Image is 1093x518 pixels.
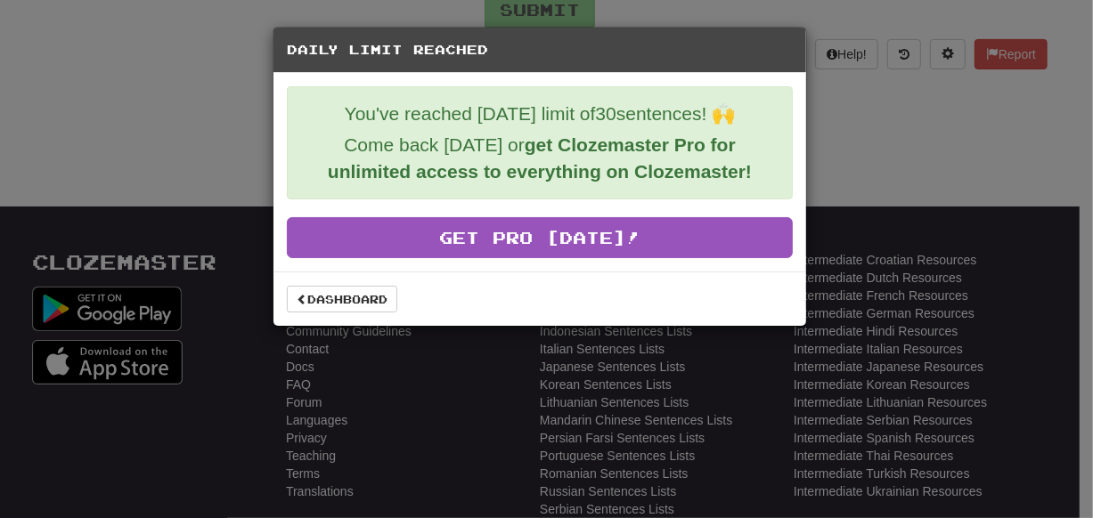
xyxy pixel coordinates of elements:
[287,286,397,312] a: Dashboard
[328,134,752,182] strong: get Clozemaster Pro for unlimited access to everything on Clozemaster!
[301,132,779,185] p: Come back [DATE] or
[301,101,779,127] p: You've reached [DATE] limit of 30 sentences! 🙌
[287,41,793,59] h5: Daily Limit Reached
[287,217,793,258] a: Get Pro [DATE]!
